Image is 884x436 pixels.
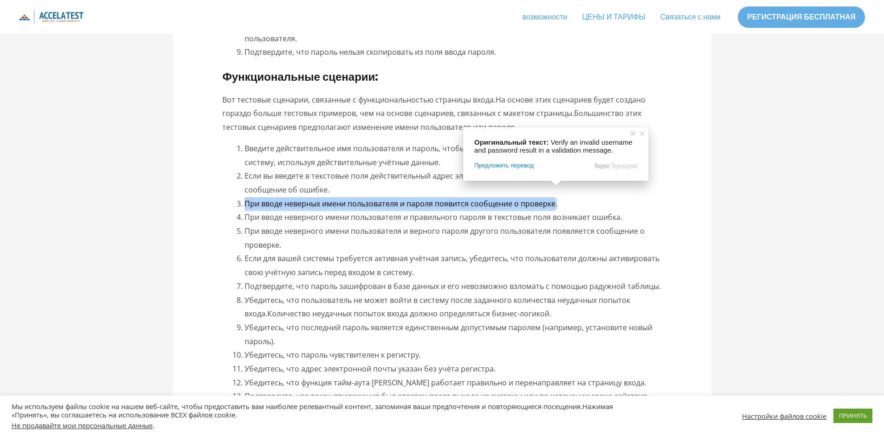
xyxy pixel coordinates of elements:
ya-tr-span: ПРИНЯТЬ [839,411,867,420]
ya-tr-span: Если для вашей системы требуется активная учётная запись, убедитесь, что пользователи должны акти... [245,253,659,277]
ya-tr-span: Подтвердите, что пароль нельзя скопировать из поля ввода пароля. [245,47,496,57]
ya-tr-span: Убедитесь, что пользователь не может войти в систему после заданного количества неудачных попыток... [245,295,630,319]
ya-tr-span: РЕГИСТРАЦИЯ БЕСПЛАТНАЯ [747,12,856,22]
ya-tr-span: Введите действительное имя пользователя и пароль, чтобы подтвердить, что пользователь может войти... [245,143,639,167]
ya-tr-span: Подтвердите, что токен приложения был отозван после выхода из системы или по истечении срока дейс... [245,391,649,401]
a: РЕГИСТРАЦИЯ БЕСПЛАТНАЯ [737,6,865,28]
ya-tr-span: Убедитесь, что последний пароль является единственным допустимым паролем (например, установите но... [245,322,652,346]
nav: Навигация по сайту [515,6,728,29]
img: значок [19,10,84,24]
ya-tr-span: При вводе неверного имени пользователя и верного пароля другого пользователя появляется сообщение... [245,226,645,250]
ya-tr-span: возможности [523,6,568,29]
ya-tr-span: Подтвердите, что пароль зашифрован в базе данных и его невозможно взломать с помощью радужной таб... [245,281,661,291]
ya-tr-span: При вводе неверного имени пользователя и правильного пароля в текстовые поля возникает ошибка. [245,212,622,222]
ya-tr-span: При вводе неверных имени пользователя и пароля появится сообщение о проверке. [245,199,557,209]
ya-tr-span: Убедитесь, что адрес электронной почты указан без учёта регистра. [245,364,496,374]
a: ПРИНЯТЬ [833,409,872,423]
ya-tr-span: Убедитесь, что пароль чувствителен к регистру. [245,350,421,360]
a: возможности [515,6,575,29]
ya-tr-span: Убедитесь, что при загрузке страницы входа [GEOGRAPHIC_DATA] находится в поле для ввода имени пол... [245,19,612,44]
ya-tr-span: Нажимая «Принять», вы соглашаетесь на использование ВСЕХ файлов cookie. [12,402,613,419]
ya-tr-span: . [153,421,155,430]
ya-tr-span: Если вы введете в текстовые поля действительный адрес электронной почты и неверный пароль, появит... [245,171,639,195]
ya-tr-span: Вот тестовые сценарии, связанные с функциональностью страницы входа. [222,95,496,105]
ya-tr-span: Мы используем файлы cookie на нашем веб-сайте, чтобы предоставить вам наиболее релевантный контен... [12,402,582,411]
ya-tr-span: Убедитесь, что функция тайм-аута [PERSON_NAME] работает правильно и перенаправляет на страницу вх... [245,378,646,388]
ya-tr-span: Количество неудачных попыток входа должно определяться бизнес-логикой. [267,308,551,319]
ya-tr-span: Не продавайте мои персональные данные [12,421,153,430]
span: Оригинальный текст: [474,138,549,146]
ya-tr-span: ЦЕНЫ И ТАРИФЫ [582,6,645,29]
a: Настройки файлов cookie [742,412,826,420]
ya-tr-span: Функциональные сценарии: [222,69,378,84]
span: Предложить перевод [474,161,534,170]
a: ЦЕНЫ И ТАРИФЫ [574,6,652,29]
a: Связаться с нами [653,6,728,29]
ya-tr-span: Связаться с нами [660,6,721,29]
span: Verify an invalid username and password result in a validation message. [474,138,634,154]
